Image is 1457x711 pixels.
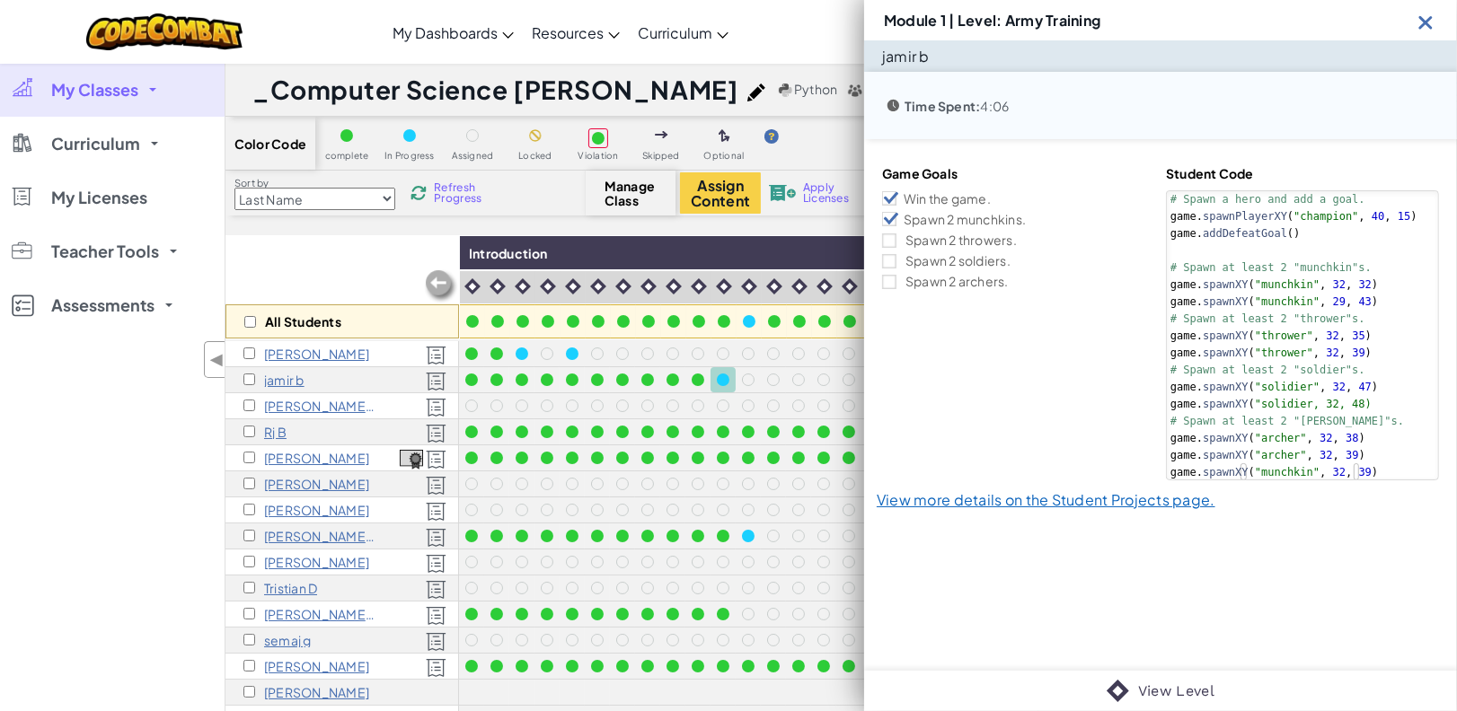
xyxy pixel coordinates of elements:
span: Skipped [642,151,680,161]
img: Licensed [426,606,446,626]
span: In Progress [384,151,435,161]
img: IconIntro.svg [540,278,556,294]
h3: Module 1 | Level: Army Training [884,13,1100,28]
p: Rj B [264,425,287,439]
span: Curriculum [51,136,140,152]
img: IconReload.svg [410,184,428,202]
span: Introduction [469,245,548,261]
span: Resources [532,23,604,42]
img: IconIntro.svg [590,278,606,294]
span: Python [794,81,837,97]
a: Curriculum [629,8,737,57]
p: Ashlee L [264,685,369,699]
span: Curriculum [638,23,712,42]
img: Licensed [426,450,446,470]
p: jalaja e [264,607,376,621]
a: Resources [523,8,629,57]
img: Licensed [426,554,446,574]
p: Spawn 2 archers. [905,273,1009,289]
a: View more details on the Student Projects page. [877,490,1215,509]
span: complete [325,151,369,161]
img: IconIntro.svg [842,278,858,294]
img: IconHint.svg [764,129,779,144]
span: Violation [578,151,618,161]
span: Teacher Tools [51,243,159,259]
p: Spawn 2 soldiers. [905,252,1011,268]
img: IconLicenseApply.svg [769,185,796,201]
img: IconIntro.svg [691,278,707,294]
span: Manage Class [605,179,658,207]
img: Licensed [426,398,446,417]
img: CodeCombat logo [86,13,243,50]
img: python.png [779,83,792,97]
a: My Dashboards [384,8,523,57]
p: quinton b [264,399,376,413]
span: Locked [518,151,552,161]
img: certificate-icon.png [400,450,423,470]
img: IconIntro.svg [1107,680,1129,702]
p: Win the game. [904,190,991,206]
img: IconIntro.svg [741,278,757,294]
img: Licensed [426,424,446,443]
img: iconPencil.svg [747,83,765,101]
img: IconIntro.svg [640,278,657,294]
span: Optional [704,151,745,161]
img: Arrow_Left_Inactive.png [423,268,459,304]
b: Time Spent: [905,98,981,114]
img: Licensed [426,658,446,678]
span: Apply Licenses [803,182,849,204]
img: Licensed [426,372,446,391]
p: Kenny c [264,503,369,517]
img: Icon_Checkbox_Checked.svg [882,212,899,226]
h4: Student Code [1166,165,1439,181]
img: Licensed [426,528,446,548]
img: Licensed [426,502,446,522]
p: kenneth c [264,477,369,491]
img: IconIntro.svg [490,278,506,294]
p: Andrew J [264,659,369,673]
img: Licensed [426,476,446,496]
p: Noah D [264,555,369,569]
p: jamir b [264,373,305,387]
span: Refresh Progress [434,182,490,204]
p: 4:06 [905,99,1009,113]
h1: _Computer Science [PERSON_NAME] [252,73,738,107]
span: My Licenses [51,189,147,206]
img: IconIntro.svg [464,278,481,294]
span: My Classes [51,82,138,98]
img: IconIntro.svg [766,278,782,294]
img: Icon_Checkbox_Checked.svg [882,191,899,206]
img: MultipleUsers.png [847,83,863,97]
p: Spawn 2 throwers. [905,232,1017,248]
img: IconIntro.svg [515,278,531,294]
img: Icon_Exit.svg [1415,11,1437,33]
p: isaac b [264,347,369,361]
h4: Game Goals [882,165,1155,181]
img: Icon_TimeSpent.svg [882,94,905,117]
img: IconIntro.svg [565,278,581,294]
a: View Course Completion Certificate [400,447,423,468]
p: bailey d [264,529,376,543]
span: My Dashboards [393,23,498,42]
img: Licensed [426,580,446,600]
p: Tristian D [264,581,317,595]
img: IconIntro.svg [817,278,833,294]
p: Spawn 2 munchkins. [904,211,1026,227]
img: IconIntro.svg [666,278,682,294]
label: Sort by [234,176,395,190]
img: Licensed [426,632,446,652]
button: Assign Content [680,172,761,214]
span: Assigned [452,151,494,161]
p: semaj g [264,633,312,647]
img: IconIntro.svg [716,278,732,294]
img: Licensed [426,346,446,365]
span: ◀ [209,347,225,373]
img: IconSkippedLevel.svg [655,131,668,138]
a: View Level [1138,680,1214,702]
span: Assessments [51,297,155,313]
p: jamir b [882,48,930,66]
img: IconOptionalLevel.svg [719,129,730,144]
p: Paul Blum [264,451,369,465]
p: All Students [265,314,341,329]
